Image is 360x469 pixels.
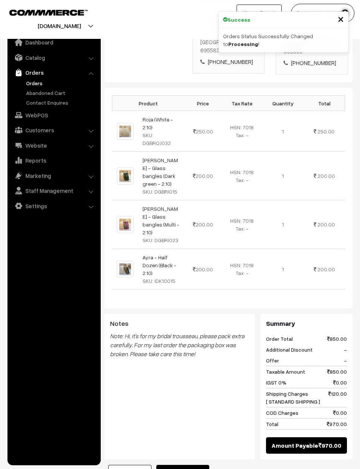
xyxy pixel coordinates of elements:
span: 970.00 [319,441,341,450]
button: [DOMAIN_NAME] [12,16,107,35]
th: Tax Rate [222,96,263,111]
a: Orders [24,79,98,87]
span: 850.00 [327,368,347,376]
div: SKU: DGBRI023 [143,236,180,244]
th: Quantity [263,96,304,111]
span: Total [266,420,278,428]
span: 200.00 [317,221,335,228]
div: SKU: DGBROJ032 [143,131,180,147]
span: 1 [282,128,284,135]
blockquote: Note: Hi, it's for my bridal trousseau, please pack extra carefully. For my last order the packag... [110,331,249,358]
span: 0.00 [333,379,347,386]
span: 970.00 [327,420,347,428]
a: Customers [9,123,98,137]
span: Amount Payable [272,441,318,450]
span: HSN: 7018 Tax: - [230,124,254,138]
img: DArk green.jpg [117,167,134,184]
a: Roja (White - 2.10) [143,116,173,130]
img: white.jpg [117,123,134,140]
span: 200.00 [193,173,213,179]
span: HSN: 7018 Tax: - [230,169,254,183]
th: Total [304,96,345,111]
h3: Summary [266,320,347,328]
a: Reports [9,154,98,167]
a: WebPOS [9,108,98,122]
span: 120.00 [328,390,347,405]
span: 1 [282,173,284,179]
span: HSN: 7018 Tax: - [230,217,254,232]
span: IGST 0% [266,379,287,386]
a: Orders [9,66,98,79]
a: Catalog [9,51,98,64]
img: user [339,7,351,19]
div: SKU: IDK10015 [143,277,180,285]
span: 0.00 [333,409,347,417]
span: 200.00 [193,221,213,228]
img: 01.jpg [117,261,134,278]
a: Website [9,139,98,152]
a: [PHONE_NUMBER] [291,59,336,66]
a: [PERSON_NAME] - Glass bangles (Multi - 2.10) [143,206,179,235]
span: 850.00 [327,335,347,343]
th: Product [112,96,185,111]
a: [PERSON_NAME] - Glass bangles (Dark green - 2.10) [143,157,178,187]
a: Dashboard [9,36,98,49]
a: Abandoned Cart [24,89,98,97]
a: Hire an Expert [237,4,282,21]
a: Ayra - Half Dozen (Black - 2.10) [143,254,176,276]
span: - [344,357,347,364]
a: Staff Management [9,184,98,197]
span: 200.00 [193,266,213,272]
span: 1 [282,221,284,228]
span: Taxable Amount [266,368,305,376]
div: Orders Status Successfully Changed to ! [219,28,348,52]
div: SKU: DGBRI015 [143,188,180,195]
button: Close [338,13,344,24]
a: COMMMERCE [9,7,75,16]
img: multi.jpg [117,216,134,233]
th: Price [185,96,222,111]
span: - [344,346,347,354]
span: × [338,12,344,25]
span: 200.00 [317,266,335,272]
span: 1 [282,266,284,272]
span: HSN: 7018 Tax: - [230,262,254,276]
a: [PHONE_NUMBER] [208,58,253,65]
span: 250.00 [193,128,213,135]
span: Shipping Charges [ STANDARD SHIPPING ] [266,390,320,405]
span: Offer [266,357,279,364]
span: 250.00 [317,128,335,135]
a: Settings [9,199,98,213]
h3: Notes [110,320,249,328]
strong: Processing [228,41,258,47]
a: Contact Enquires [24,99,98,107]
span: COD Charges [266,409,298,417]
img: COMMMERCE [9,10,88,15]
a: Marketing [9,169,98,182]
span: Additional Discount [266,346,313,354]
button: [PERSON_NAME] [291,4,354,22]
span: 200.00 [317,173,335,179]
span: Order Total [266,335,293,343]
strong: Success [228,16,250,24]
